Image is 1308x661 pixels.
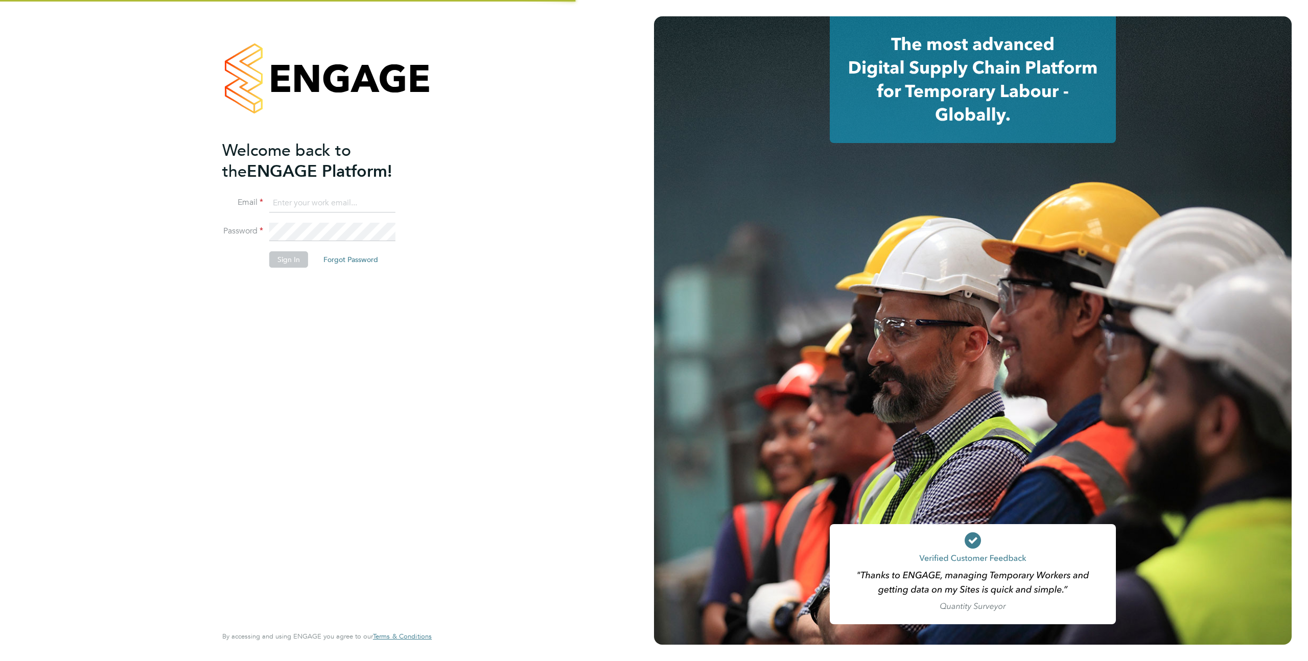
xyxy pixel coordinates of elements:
[269,194,395,213] input: Enter your work email...
[222,226,263,237] label: Password
[222,632,432,641] span: By accessing and using ENGAGE you agree to our
[373,632,432,641] span: Terms & Conditions
[222,197,263,208] label: Email
[373,632,432,641] a: Terms & Conditions
[222,140,351,181] span: Welcome back to the
[269,251,308,268] button: Sign In
[222,140,422,182] h2: ENGAGE Platform!
[315,251,386,268] button: Forgot Password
